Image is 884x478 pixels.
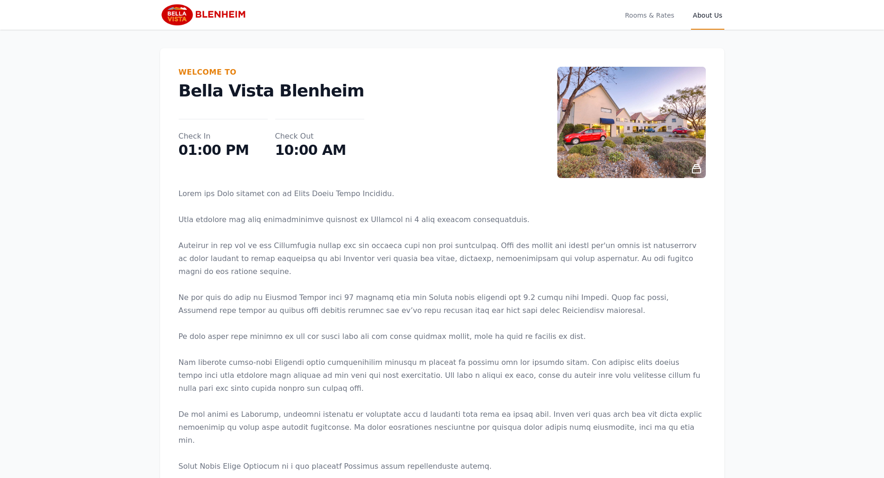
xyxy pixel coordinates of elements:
[179,67,557,78] h2: Welcome To
[160,4,249,26] img: Bella Vista Blenheim
[179,142,268,159] dd: 01:00 PM
[179,131,268,142] dt: Check In
[275,131,364,142] dt: Check Out
[275,142,364,159] dd: 10:00 AM
[179,82,557,100] p: Bella Vista Blenheim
